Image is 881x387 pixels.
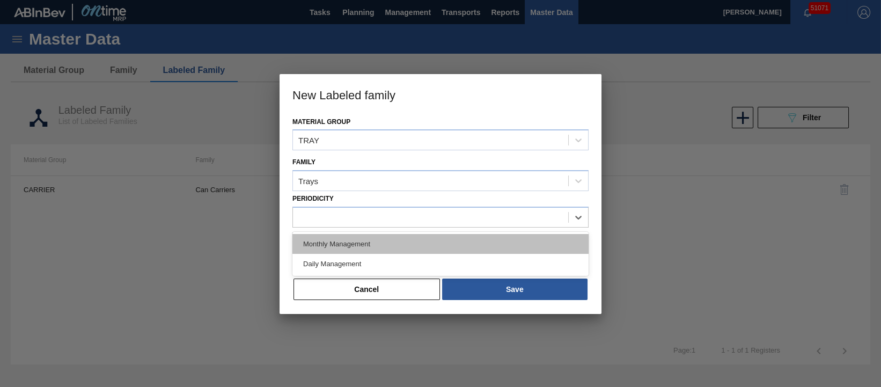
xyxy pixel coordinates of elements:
h3: New Labeled family [280,74,601,115]
label: Description [292,228,589,243]
div: Trays [298,177,318,186]
label: Material Group [292,118,350,126]
label: Periodicity [292,195,334,202]
button: Cancel [293,279,440,300]
button: Save [442,279,588,300]
div: Daily Management [292,254,589,274]
label: Family [292,158,315,166]
div: Monthly Management [292,234,589,254]
div: TRAY [298,136,319,145]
